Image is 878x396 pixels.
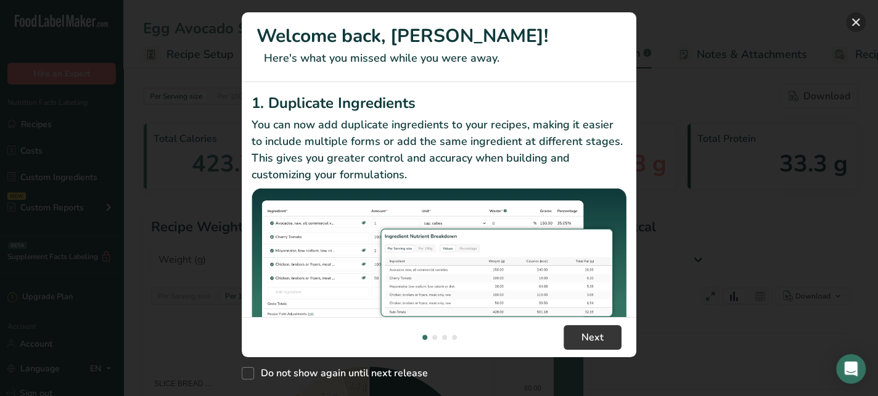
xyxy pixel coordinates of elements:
[252,92,626,114] h2: 1. Duplicate Ingredients
[564,325,622,350] button: Next
[581,330,604,345] span: Next
[836,354,866,384] div: Open Intercom Messenger
[256,50,622,67] p: Here's what you missed while you were away.
[252,117,626,183] p: You can now add duplicate ingredients to your recipes, making it easier to include multiple forms...
[252,188,626,328] img: Duplicate Ingredients
[256,22,622,50] h1: Welcome back, [PERSON_NAME]!
[254,367,428,379] span: Do not show again until next release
